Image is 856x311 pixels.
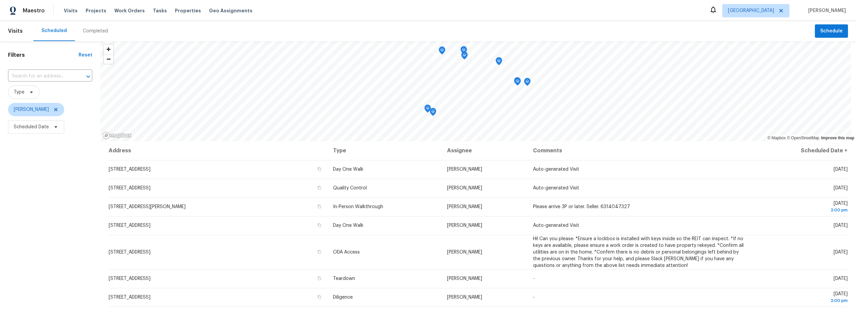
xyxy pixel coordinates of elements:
span: [DATE] [834,186,848,190]
span: Tasks [153,8,167,13]
input: Search for an address... [8,71,74,82]
div: Completed [83,28,108,34]
span: [PERSON_NAME] [447,276,482,281]
span: [PERSON_NAME] [14,106,49,113]
button: Copy Address [316,166,322,172]
span: [DATE] [834,167,848,172]
span: [PERSON_NAME] [447,167,482,172]
span: [GEOGRAPHIC_DATA] [728,7,774,14]
span: [STREET_ADDRESS] [109,167,150,172]
button: Zoom out [104,54,113,64]
div: Map marker [460,46,467,56]
button: Schedule [815,24,848,38]
div: Scheduled [41,27,67,34]
button: Copy Address [316,249,322,255]
span: [STREET_ADDRESS] [109,295,150,300]
span: Diligence [333,295,353,300]
span: [PERSON_NAME] [447,204,482,209]
span: [PERSON_NAME] [447,295,482,300]
span: In-Person Walkthrough [333,204,383,209]
span: [STREET_ADDRESS] [109,250,150,255]
span: [PERSON_NAME] [447,250,482,255]
span: ODA Access [333,250,360,255]
button: Copy Address [316,294,322,300]
div: Map marker [514,77,521,88]
button: Open [84,72,93,81]
a: Improve this map [821,136,854,140]
button: Copy Address [316,185,322,191]
span: [STREET_ADDRESS] [109,276,150,281]
span: Projects [86,7,106,14]
span: [DATE] [834,276,848,281]
span: Auto-generated Visit [533,167,579,172]
span: - [533,295,535,300]
span: [PERSON_NAME] [447,223,482,228]
a: OpenStreetMap [787,136,819,140]
th: Assignee [442,141,528,160]
span: - [533,276,535,281]
span: Visits [8,24,23,38]
span: [PERSON_NAME] [447,186,482,190]
div: Map marker [439,46,445,57]
span: Auto-generated Visit [533,186,579,190]
div: 2:00 pm [755,297,848,304]
th: Address [108,141,328,160]
button: Copy Address [316,203,322,209]
div: Map marker [514,77,521,88]
span: Geo Assignments [209,7,252,14]
span: Schedule [820,27,843,35]
button: Copy Address [316,222,322,228]
span: [STREET_ADDRESS] [109,223,150,228]
span: Visits [64,7,78,14]
span: Scheduled Date [14,124,49,130]
div: Map marker [496,57,502,67]
div: Map marker [524,78,531,88]
span: Day One Walk [333,167,363,172]
canvas: Map [100,41,851,141]
span: Properties [175,7,201,14]
h1: Filters [8,52,79,58]
div: Reset [79,52,92,58]
button: Zoom in [104,44,113,54]
span: [STREET_ADDRESS][PERSON_NAME] [109,204,186,209]
span: Work Orders [114,7,145,14]
span: Type [14,89,24,96]
span: Day One Walk [333,223,363,228]
span: [DATE] [834,250,848,255]
span: [DATE] [834,223,848,228]
span: Auto-generated Visit [533,223,579,228]
span: Hi! Can you please: *Ensure a lockbox is installed with keys inside so the REIT can inspect. *If ... [533,237,744,268]
div: Map marker [430,108,436,118]
th: Comments [528,141,750,160]
span: Please arrive 3P or later. Seller. 6314047327 [533,204,630,209]
th: Scheduled Date ↑ [750,141,848,160]
th: Type [328,141,442,160]
button: Copy Address [316,275,322,281]
div: 2:00 pm [755,207,848,213]
a: Mapbox homepage [102,132,132,139]
div: Map marker [424,105,431,115]
span: Quality Control [333,186,367,190]
a: Mapbox [767,136,786,140]
span: Maestro [23,7,45,14]
span: Teardown [333,276,355,281]
div: Map marker [461,51,468,62]
span: [PERSON_NAME] [806,7,846,14]
span: [DATE] [755,201,848,213]
span: [STREET_ADDRESS] [109,186,150,190]
span: [DATE] [755,292,848,304]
